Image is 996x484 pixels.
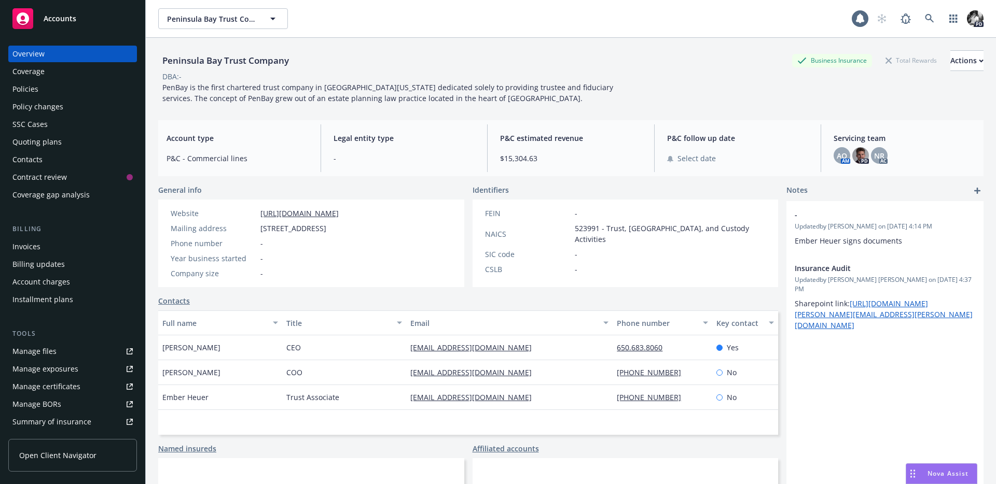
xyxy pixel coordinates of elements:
a: Installment plans [8,291,137,308]
span: Notes [786,184,808,197]
div: Manage files [12,343,57,360]
div: CSLB [485,264,571,275]
a: 650.683.8060 [617,343,671,352]
span: Sharepoint link: [795,298,973,330]
span: PenBay is the first chartered trust company in [GEOGRAPHIC_DATA][US_STATE] dedicated solely to pr... [162,82,615,103]
span: - [260,238,263,249]
img: photo [967,10,984,27]
a: Contacts [8,151,137,168]
a: Policies [8,81,137,97]
a: [PHONE_NUMBER] [617,392,689,402]
span: Insurance Audit [795,263,948,274]
div: Email [410,318,597,329]
span: - [575,264,577,275]
span: - [795,209,948,220]
div: Drag to move [906,464,919,483]
div: Manage certificates [12,378,80,395]
div: Tools [8,329,137,339]
button: Phone number [613,310,712,335]
span: General info [158,184,202,195]
a: Manage BORs [8,396,137,412]
a: Manage exposures [8,361,137,377]
button: Title [282,310,406,335]
div: Phone number [171,238,256,249]
a: Contract review [8,169,137,186]
div: Full name [162,318,267,329]
div: Total Rewards [880,54,942,67]
button: Full name [158,310,282,335]
div: Peninsula Bay Trust Company [158,54,293,67]
a: Search [919,8,940,29]
div: Installment plans [12,291,73,308]
a: Coverage [8,63,137,80]
div: FEIN [485,208,571,219]
a: Billing updates [8,256,137,273]
span: - [260,268,263,279]
span: No [727,392,737,403]
span: NR [874,150,884,161]
span: Nova Assist [928,469,969,478]
span: Identifiers [473,184,509,195]
div: Billing [8,224,137,234]
a: Contacts [158,295,190,306]
span: [STREET_ADDRESS] [260,223,326,234]
a: Accounts [8,4,137,33]
div: Website [171,208,256,219]
div: Quoting plans [12,134,62,150]
a: [URL][DOMAIN_NAME] [260,208,339,218]
a: Summary of insurance [8,414,137,430]
span: Trust Associate [286,392,339,403]
span: [PERSON_NAME] [162,367,220,378]
span: P&C - Commercial lines [167,153,308,164]
div: Manage exposures [12,361,78,377]
div: SIC code [485,249,571,260]
span: - [575,208,577,219]
div: Overview [12,46,45,62]
span: Yes [727,342,739,353]
button: Email [406,310,613,335]
div: Invoices [12,238,40,255]
div: Mailing address [171,223,256,234]
span: No [727,367,737,378]
button: Actions [950,50,984,71]
div: Manage BORs [12,396,61,412]
a: Switch app [943,8,964,29]
span: Select date [677,153,716,164]
div: Business Insurance [792,54,872,67]
span: Ember Heuer [162,392,209,403]
span: P&C follow up date [667,133,809,144]
a: Start snowing [872,8,892,29]
div: Coverage [12,63,45,80]
a: Overview [8,46,137,62]
div: Summary of insurance [12,414,91,430]
div: Coverage gap analysis [12,187,90,203]
span: Servicing team [834,133,975,144]
a: Affiliated accounts [473,443,539,454]
a: [EMAIL_ADDRESS][DOMAIN_NAME] [410,392,540,402]
span: P&C estimated revenue [500,133,642,144]
button: Nova Assist [906,463,977,484]
a: [URL][DOMAIN_NAME][PERSON_NAME][EMAIL_ADDRESS][PERSON_NAME][DOMAIN_NAME] [795,298,973,330]
a: Coverage gap analysis [8,187,137,203]
span: Ember Heuer signs documents [795,236,902,246]
div: Key contact [716,318,763,329]
div: Title [286,318,391,329]
div: SSC Cases [12,116,48,133]
span: AO [837,150,847,161]
div: Contract review [12,169,67,186]
span: - [334,153,475,164]
span: $15,304.63 [500,153,642,164]
div: Contacts [12,151,43,168]
a: Manage certificates [8,378,137,395]
div: Policies [12,81,38,97]
a: SSC Cases [8,116,137,133]
a: Manage files [8,343,137,360]
span: CEO [286,342,301,353]
a: [EMAIL_ADDRESS][DOMAIN_NAME] [410,367,540,377]
span: Accounts [44,15,76,23]
div: Actions [950,51,984,70]
span: Peninsula Bay Trust Company [167,13,257,24]
span: Legal entity type [334,133,475,144]
div: Year business started [171,253,256,264]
